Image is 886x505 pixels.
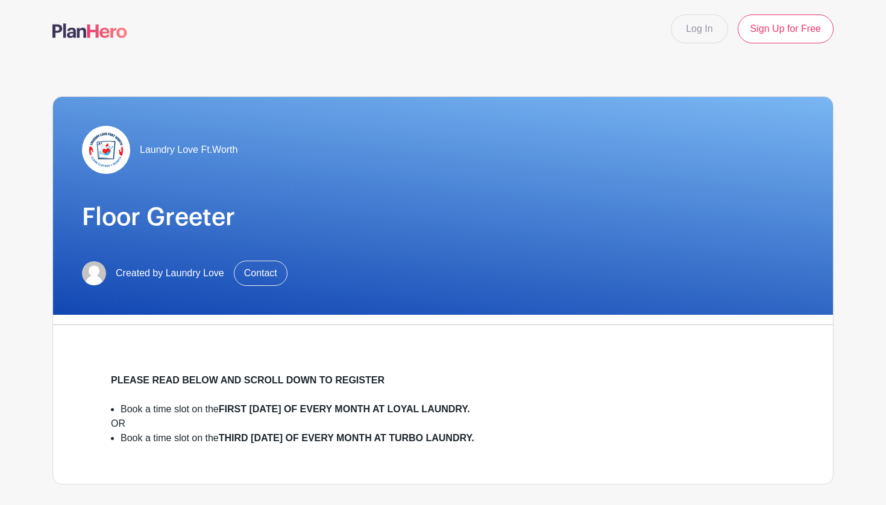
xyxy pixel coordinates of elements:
[671,14,727,43] a: Log In
[82,261,106,285] img: default-ce2991bfa6775e67f084385cd625a349d9dcbb7a52a09fb2fda1e96e2d18dcdb.png
[111,417,775,431] div: OR
[219,404,470,414] strong: FIRST [DATE] OF EVERY MONTH AT LOYAL LAUNDRY.
[738,14,834,43] a: Sign Up for Free
[219,433,474,443] strong: THIRD [DATE] OF EVERY MONTH AT TURBO LAUNDRY.
[82,203,804,232] h1: Floor Greeter
[111,375,385,385] strong: PLEASE READ BELOW AND SCROLL DOWN TO REGISTER
[121,431,775,445] li: Book a time slot on the
[82,126,130,174] img: Laundry-love-logo.jpg
[121,402,775,417] li: Book a time slot on the
[116,266,224,280] span: Created by Laundry Love
[234,261,287,286] a: Contact
[52,23,127,38] img: logo-507f7623f17ff9eddc593b1ce0a138ce2505c220e1c5a4e2b4648c50719b7d32.svg
[140,143,237,157] span: Laundry Love Ft.Worth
